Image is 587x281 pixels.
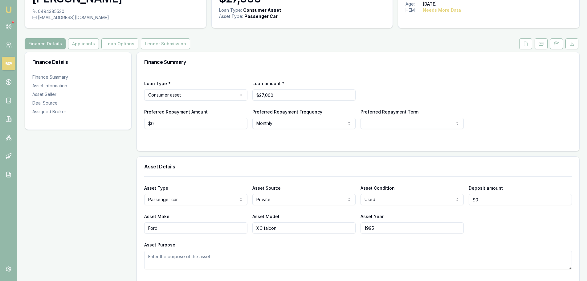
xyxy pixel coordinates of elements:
[144,60,572,64] h3: Finance Summary
[406,1,423,7] div: Age:
[252,214,279,219] label: Asset Model
[141,38,190,49] button: Lender Submission
[252,109,322,114] label: Preferred Repayment Frequency
[32,8,199,14] div: 0494385530
[32,83,124,89] div: Asset Information
[144,81,171,86] label: Loan Type *
[243,7,281,13] div: Consumer Asset
[68,38,99,49] button: Applicants
[32,100,124,106] div: Deal Source
[25,38,66,49] button: Finance Details
[252,89,356,101] input: $
[361,214,384,219] label: Asset Year
[252,81,284,86] label: Loan amount *
[100,38,140,49] a: Loan Options
[144,164,572,169] h3: Asset Details
[244,13,278,19] div: Passenger Car
[101,38,138,49] button: Loan Options
[361,109,418,114] label: Preferred Repayment Term
[469,185,503,191] label: Deposit amount
[144,118,247,129] input: $
[32,14,199,21] div: [EMAIL_ADDRESS][DOMAIN_NAME]
[144,242,175,247] label: Asset Purpose
[140,38,191,49] a: Lender Submission
[5,6,12,14] img: emu-icon-u.png
[144,214,169,219] label: Asset Make
[32,91,124,97] div: Asset Seller
[32,74,124,80] div: Finance Summary
[32,109,124,115] div: Assigned Broker
[32,60,124,64] h3: Finance Details
[252,185,281,191] label: Asset Source
[67,38,100,49] a: Applicants
[219,7,242,13] div: Loan Type:
[144,185,168,191] label: Asset Type
[469,194,572,205] input: $
[25,38,67,49] a: Finance Details
[406,7,423,13] div: HEM:
[361,185,395,191] label: Asset Condition
[423,1,437,7] div: [DATE]
[423,7,461,13] div: Needs More Data
[219,13,243,19] div: Asset Type :
[144,109,208,114] label: Preferred Repayment Amount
